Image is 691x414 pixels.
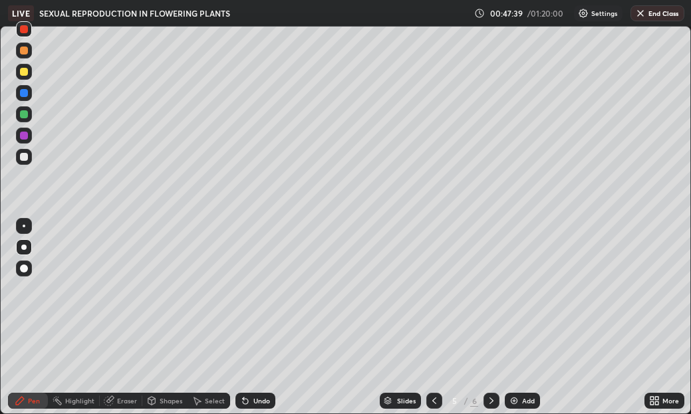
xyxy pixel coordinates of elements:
[65,397,94,404] div: Highlight
[464,397,468,405] div: /
[635,8,646,19] img: end-class-cross
[253,397,270,404] div: Undo
[39,8,230,19] p: SEXUAL REPRODUCTION IN FLOWERING PLANTS
[591,10,617,17] p: Settings
[28,397,40,404] div: Pen
[522,397,535,404] div: Add
[397,397,416,404] div: Slides
[448,397,461,405] div: 5
[578,8,589,19] img: class-settings-icons
[117,397,137,404] div: Eraser
[205,397,225,404] div: Select
[662,397,679,404] div: More
[470,395,478,407] div: 6
[509,395,519,406] img: add-slide-button
[160,397,182,404] div: Shapes
[12,8,30,19] p: LIVE
[630,5,684,21] button: End Class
